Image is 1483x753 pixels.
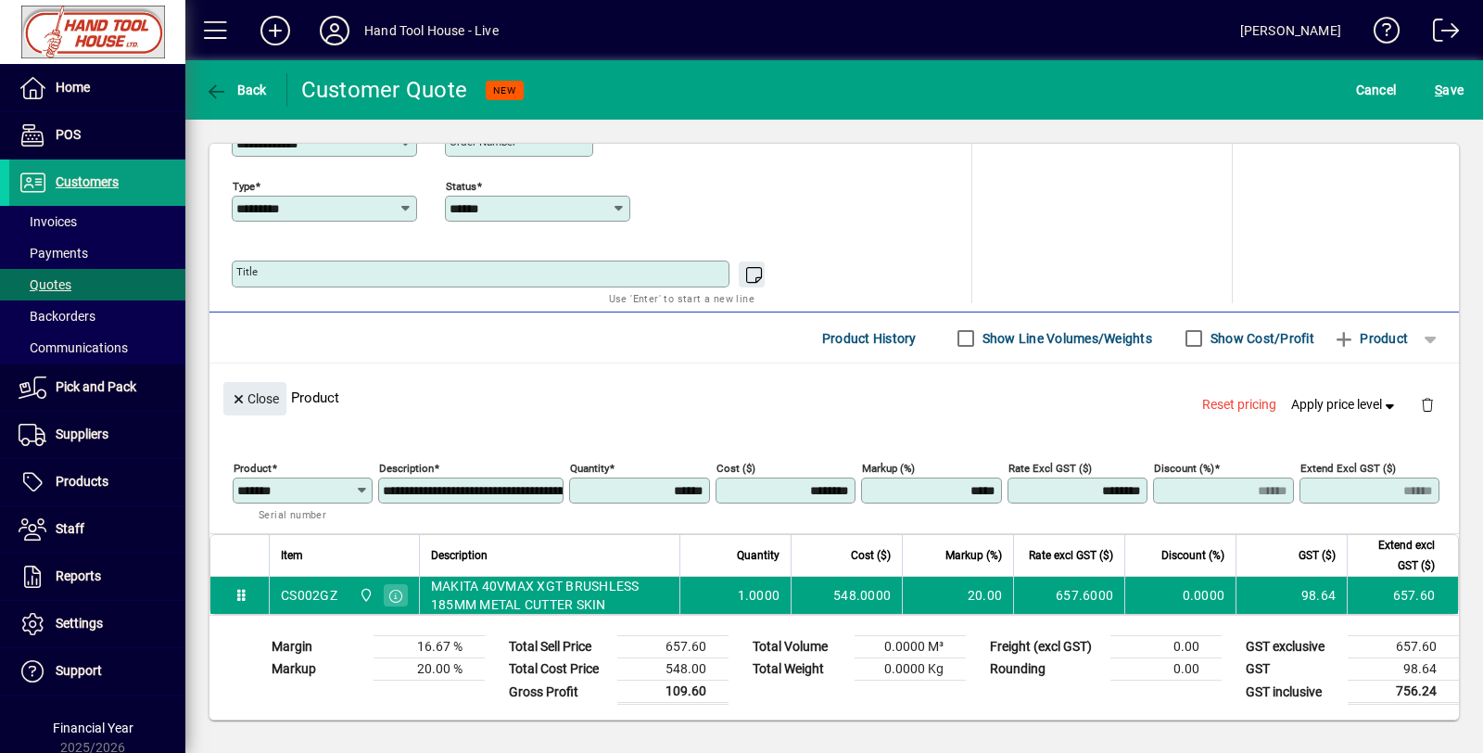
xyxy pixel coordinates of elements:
[9,269,185,300] a: Quotes
[9,601,185,647] a: Settings
[56,80,90,95] span: Home
[209,364,1459,431] div: Product
[1348,681,1459,704] td: 756.24
[1348,636,1459,658] td: 657.60
[1236,681,1348,704] td: GST inclusive
[56,663,102,678] span: Support
[815,322,924,355] button: Product History
[1430,73,1468,107] button: Save
[9,364,185,411] a: Pick and Pack
[200,73,272,107] button: Back
[364,16,499,45] div: Hand Tool House - Live
[822,324,917,353] span: Product History
[617,636,729,658] td: 657.60
[1333,324,1408,353] span: Product
[9,65,185,111] a: Home
[791,577,902,614] td: 548.0000
[431,577,668,614] span: MAKITA 40VMAX XGT BRUSHLESS 185MM METAL CUTTER SKIN
[1405,382,1450,427] button: Delete
[1419,4,1460,64] a: Logout
[56,521,84,536] span: Staff
[9,648,185,695] a: Support
[9,112,185,159] a: POS
[354,585,375,606] span: Frankton
[219,389,291,406] app-page-header-button: Close
[56,127,81,142] span: POS
[570,462,609,475] mat-label: Quantity
[1110,658,1222,681] td: 0.00
[262,658,374,681] td: Markup
[617,658,729,681] td: 548.00
[19,277,71,292] span: Quotes
[9,506,185,553] a: Staff
[1347,577,1458,614] td: 657.60
[56,174,119,189] span: Customers
[281,586,337,605] div: CS002GZ
[374,658,485,681] td: 20.00 %
[851,545,891,566] span: Cost ($)
[379,462,434,475] mat-label: Description
[1356,75,1397,105] span: Cancel
[1207,329,1314,348] label: Show Cost/Profit
[500,636,617,658] td: Total Sell Price
[9,237,185,269] a: Payments
[855,658,966,681] td: 0.0000 Kg
[500,658,617,681] td: Total Cost Price
[1161,545,1224,566] span: Discount (%)
[1435,75,1464,105] span: ave
[1025,586,1113,605] div: 657.6000
[738,586,780,605] span: 1.0000
[500,681,617,704] td: Gross Profit
[743,636,855,658] td: Total Volume
[281,545,303,566] span: Item
[56,616,103,631] span: Settings
[1299,545,1336,566] span: GST ($)
[855,636,966,658] td: 0.0000 M³
[9,300,185,332] a: Backorders
[56,427,108,441] span: Suppliers
[1029,545,1113,566] span: Rate excl GST ($)
[9,332,185,364] a: Communications
[1124,577,1236,614] td: 0.0000
[1240,16,1341,45] div: [PERSON_NAME]
[9,459,185,505] a: Products
[862,462,915,475] mat-label: Markup (%)
[231,384,279,415] span: Close
[9,412,185,458] a: Suppliers
[19,246,88,261] span: Payments
[981,636,1110,658] td: Freight (excl GST)
[1359,535,1435,576] span: Extend excl GST ($)
[205,83,267,97] span: Back
[236,265,258,278] mat-label: Title
[617,681,729,704] td: 109.60
[446,180,476,193] mat-label: Status
[1284,389,1406,422] button: Apply price level
[19,214,77,229] span: Invoices
[19,309,95,324] span: Backorders
[1154,462,1214,475] mat-label: Discount (%)
[246,14,305,47] button: Add
[1110,636,1222,658] td: 0.00
[1405,396,1450,413] app-page-header-button: Delete
[493,84,516,96] span: NEW
[1008,462,1092,475] mat-label: Rate excl GST ($)
[56,379,136,394] span: Pick and Pack
[1236,577,1347,614] td: 98.64
[1236,658,1348,681] td: GST
[1360,4,1401,64] a: Knowledge Base
[1195,389,1284,422] button: Reset pricing
[716,462,755,475] mat-label: Cost ($)
[233,180,255,193] mat-label: Type
[1300,462,1396,475] mat-label: Extend excl GST ($)
[981,658,1110,681] td: Rounding
[1351,73,1401,107] button: Cancel
[9,206,185,237] a: Invoices
[223,382,286,415] button: Close
[234,462,272,475] mat-label: Product
[56,474,108,489] span: Products
[902,577,1013,614] td: 20.00
[56,568,101,583] span: Reports
[301,75,468,105] div: Customer Quote
[945,545,1002,566] span: Markup (%)
[979,329,1152,348] label: Show Line Volumes/Weights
